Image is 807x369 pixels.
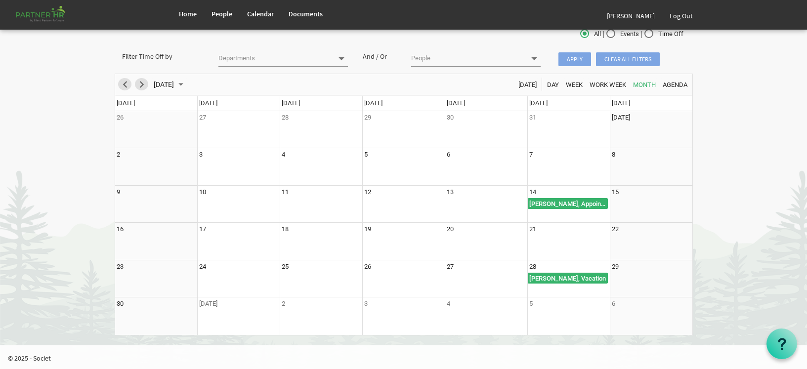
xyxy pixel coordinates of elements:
[528,273,607,283] div: [PERSON_NAME], Vacation
[662,79,688,91] span: Agenda
[282,224,289,234] div: Tuesday, November 18, 2025
[447,224,454,234] div: Thursday, November 20, 2025
[364,224,371,234] div: Wednesday, November 19, 2025
[447,187,454,197] div: Thursday, November 13, 2025
[599,2,662,30] a: [PERSON_NAME]
[529,224,536,234] div: Friday, November 21, 2025
[612,224,619,234] div: Saturday, November 22, 2025
[588,78,628,90] button: Work Week
[247,9,274,18] span: Calendar
[117,150,120,160] div: Sunday, November 2, 2025
[364,299,368,309] div: Wednesday, December 3, 2025
[606,30,639,39] span: Events
[632,79,657,91] span: Month
[558,52,591,66] span: Apply
[447,150,450,160] div: Thursday, November 6, 2025
[644,30,683,39] span: Time Off
[117,187,120,197] div: Sunday, November 9, 2025
[529,99,548,107] span: [DATE]
[529,299,533,309] div: Friday, December 5, 2025
[612,299,615,309] div: Saturday, December 6, 2025
[115,74,693,335] schedule: of November 2025
[529,150,533,160] div: Friday, November 7, 2025
[282,262,289,272] div: Tuesday, November 25, 2025
[545,78,560,90] button: Day
[612,262,619,272] div: Saturday, November 29, 2025
[364,99,382,107] span: [DATE]
[631,78,657,90] button: Month
[117,74,133,95] div: previous period
[364,187,371,197] div: Wednesday, November 12, 2025
[133,74,150,95] div: next period
[447,262,454,272] div: Thursday, November 27, 2025
[117,224,124,234] div: Sunday, November 16, 2025
[199,187,206,197] div: Monday, November 10, 2025
[282,99,300,107] span: [DATE]
[199,113,206,123] div: Monday, October 27, 2025
[282,299,285,309] div: Tuesday, December 2, 2025
[565,79,584,91] span: Week
[199,262,206,272] div: Monday, November 24, 2025
[117,99,135,107] span: [DATE]
[199,150,203,160] div: Monday, November 3, 2025
[612,150,615,160] div: Saturday, November 8, 2025
[199,224,206,234] div: Monday, November 17, 2025
[447,113,454,123] div: Thursday, October 30, 2025
[153,79,175,91] span: [DATE]
[546,79,560,91] span: Day
[529,187,536,197] div: Friday, November 14, 2025
[282,187,289,197] div: Tuesday, November 11, 2025
[364,262,371,272] div: Wednesday, November 26, 2025
[152,78,187,90] button: September 2025
[150,74,189,95] div: November 2025
[199,299,217,309] div: Monday, December 1, 2025
[364,113,371,123] div: Wednesday, October 29, 2025
[564,78,584,90] button: Week
[612,187,619,197] div: Saturday, November 15, 2025
[117,299,124,309] div: Sunday, November 30, 2025
[115,51,211,61] div: Filter Time Off by
[179,9,197,18] span: Home
[218,51,333,65] input: Departments
[117,113,124,123] div: Sunday, October 26, 2025
[199,99,217,107] span: [DATE]
[661,78,689,90] button: Agenda
[117,262,124,272] div: Sunday, November 23, 2025
[135,78,148,90] button: Next
[282,113,289,123] div: Tuesday, October 28, 2025
[364,150,368,160] div: Wednesday, November 5, 2025
[447,299,450,309] div: Thursday, December 4, 2025
[529,113,536,123] div: Friday, October 31, 2025
[596,52,660,66] span: Clear all filters
[589,79,627,91] span: Work Week
[289,9,323,18] span: Documents
[282,150,285,160] div: Tuesday, November 4, 2025
[118,78,131,90] button: Previous
[355,51,404,61] div: And / Or
[580,30,601,39] span: All
[516,78,538,90] button: Today
[528,199,607,208] div: [PERSON_NAME], Appointment
[212,9,232,18] span: People
[411,51,525,65] input: People
[528,198,608,209] div: Laura Conway, Appointment Begin From Friday, November 14, 2025 at 12:00:00 AM GMT-05:00 Ends At F...
[529,262,536,272] div: Friday, November 28, 2025
[662,2,700,30] a: Log Out
[8,353,807,363] p: © 2025 - Societ
[612,99,630,107] span: [DATE]
[612,113,630,123] div: Saturday, November 1, 2025
[517,79,538,91] span: [DATE]
[528,273,608,284] div: Joyce Williams, Vacation Begin From Friday, November 28, 2025 at 12:00:00 AM GMT-05:00 Ends At Fr...
[500,27,693,41] div: | |
[447,99,465,107] span: [DATE]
